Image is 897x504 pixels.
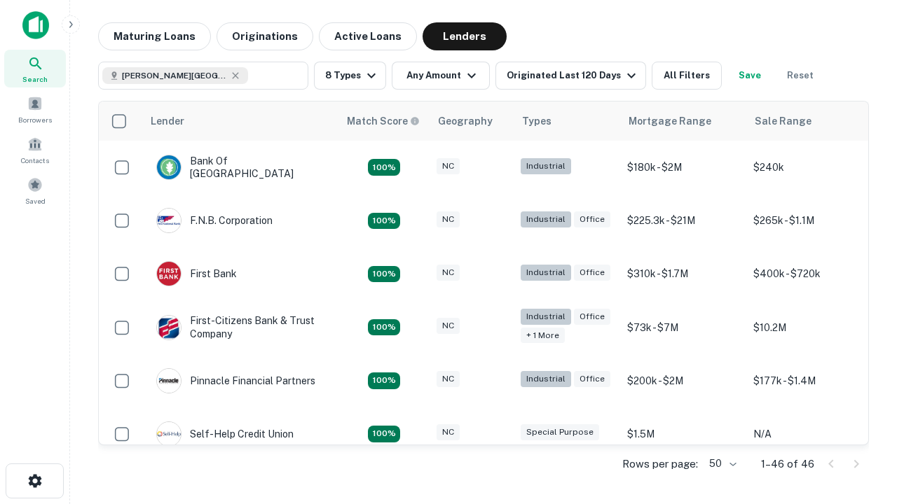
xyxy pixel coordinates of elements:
[368,319,400,336] div: Matching Properties: 8, hasApolloMatch: undefined
[522,113,552,129] div: Types
[4,50,66,87] a: Search
[761,456,814,472] p: 1–46 of 46
[22,11,49,39] img: capitalize-icon.png
[620,354,746,407] td: $200k - $2M
[156,314,324,339] div: First-citizens Bank & Trust Company
[368,266,400,283] div: Matching Properties: 8, hasApolloMatch: undefined
[156,208,273,233] div: F.n.b. Corporation
[217,22,313,50] button: Originations
[21,155,49,166] span: Contacts
[507,67,640,84] div: Originated Last 120 Days
[18,114,52,125] span: Borrowers
[368,426,400,442] div: Matching Properties: 10, hasApolloMatch: undefined
[437,211,460,227] div: NC
[437,265,460,281] div: NC
[368,213,400,230] div: Matching Properties: 7, hasApolloMatch: undefined
[727,62,772,90] button: Save your search to get updates of matches that match your search criteria.
[423,22,507,50] button: Lenders
[98,22,211,50] button: Maturing Loans
[157,316,181,339] img: picture
[157,369,181,393] img: picture
[157,262,181,286] img: picture
[438,113,493,129] div: Geography
[430,101,514,141] th: Geography
[437,424,460,440] div: NC
[574,211,610,227] div: Office
[620,141,746,194] td: $180k - $2M
[142,101,338,141] th: Lender
[521,158,571,174] div: Industrial
[746,141,872,194] td: $240k
[4,131,66,169] a: Contacts
[338,101,430,141] th: Capitalize uses an advanced AI algorithm to match your search with the best lender. The match sco...
[347,113,417,129] h6: Match Score
[22,73,48,85] span: Search
[521,371,571,387] div: Industrial
[156,421,294,447] div: Self-help Credit Union
[25,195,46,206] span: Saved
[156,155,324,180] div: Bank Of [GEOGRAPHIC_DATA]
[437,318,460,334] div: NC
[746,101,872,141] th: Sale Range
[392,62,490,90] button: Any Amount
[151,113,184,129] div: Lender
[437,371,460,387] div: NC
[521,309,571,325] div: Industrial
[778,62,823,90] button: Reset
[122,69,227,82] span: [PERSON_NAME][GEOGRAPHIC_DATA], [GEOGRAPHIC_DATA]
[652,62,722,90] button: All Filters
[622,456,698,472] p: Rows per page:
[4,171,66,209] a: Saved
[574,309,610,325] div: Office
[495,62,646,90] button: Originated Last 120 Days
[620,300,746,353] td: $73k - $7M
[4,90,66,128] a: Borrowers
[521,328,565,344] div: + 1 more
[521,211,571,227] div: Industrial
[746,247,872,300] td: $400k - $720k
[574,371,610,387] div: Office
[746,407,872,461] td: N/A
[827,392,897,459] iframe: Chat Widget
[156,368,315,393] div: Pinnacle Financial Partners
[620,101,746,141] th: Mortgage Range
[521,265,571,281] div: Industrial
[746,300,872,353] td: $10.2M
[755,113,812,129] div: Sale Range
[620,194,746,247] td: $225.3k - $21M
[347,113,420,129] div: Capitalize uses an advanced AI algorithm to match your search with the best lender. The match sco...
[629,113,711,129] div: Mortgage Range
[514,101,620,141] th: Types
[620,407,746,461] td: $1.5M
[157,422,181,446] img: picture
[521,424,599,440] div: Special Purpose
[620,247,746,300] td: $310k - $1.7M
[368,159,400,176] div: Matching Properties: 8, hasApolloMatch: undefined
[437,158,460,174] div: NC
[574,265,610,281] div: Office
[157,155,181,179] img: picture
[704,454,739,474] div: 50
[368,372,400,389] div: Matching Properties: 10, hasApolloMatch: undefined
[319,22,417,50] button: Active Loans
[156,261,237,286] div: First Bank
[746,194,872,247] td: $265k - $1.1M
[746,354,872,407] td: $177k - $1.4M
[157,209,181,232] img: picture
[314,62,386,90] button: 8 Types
